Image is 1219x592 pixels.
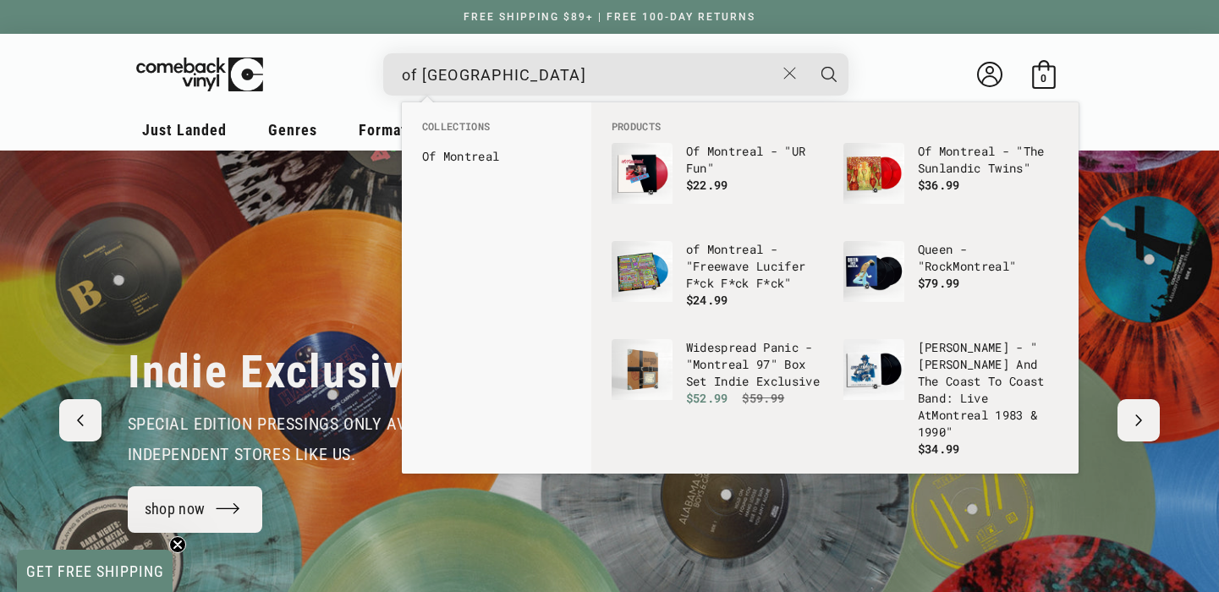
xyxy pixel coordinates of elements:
[686,241,826,292] p: l - "Freewave Lucifer F*ck F*ck F*ck"
[686,241,700,257] b: of
[918,275,960,291] span: $79.99
[686,177,728,193] span: $22.99
[169,536,186,553] button: Close teaser
[128,414,516,464] span: special edition pressings only available from independent stores like us.
[1117,399,1160,441] button: Next slide
[686,339,826,390] p: Widespread Panic - " l 97" Box Set Indie Exclusive
[591,102,1079,474] div: Products
[17,550,173,592] div: GET FREE SHIPPINGClose teaser
[835,331,1067,466] li: products: John Lee Hooker - "John Lee Hooker And The Coast To Coast Band: Live At Montreal 1983 &...
[443,148,492,164] b: Montrea
[422,148,437,164] b: Of
[686,143,700,159] b: Of
[843,339,904,400] img: John Lee Hooker - "John Lee Hooker And The Coast To Coast Band: Live At Montreal 1983 & 1990"
[707,143,756,159] b: Montrea
[843,339,1058,458] a: John Lee Hooker - "John Lee Hooker And The Coast To Coast Band: Live At Montreal 1983 & 1990" [PE...
[918,143,932,159] b: Of
[414,143,579,170] li: collections: Of Montreal
[686,292,728,308] span: $24.99
[808,53,850,96] button: Search
[835,233,1067,331] li: products: Queen - "Rock Montreal"
[707,241,756,257] b: Montrea
[1041,72,1046,85] span: 0
[843,143,1058,224] a: Of Montreal - "The Sunlandic Twins" Of Montreal - "The Sunlandic Twins" $36.99
[128,486,263,533] a: shop now
[383,53,848,96] div: Search
[686,143,826,177] p: l - "UR Fun"
[953,258,1002,274] b: Montrea
[918,177,960,193] span: $36.99
[939,143,988,159] b: Montrea
[414,119,579,143] li: Collections
[918,339,1058,441] p: [PERSON_NAME] - "[PERSON_NAME] And The Coast To Coast Band: Live At l 1983 & 1990"
[142,121,227,139] span: Just Landed
[612,143,673,204] img: Of Montreal - "UR Fun"
[359,121,415,139] span: Formats
[402,102,591,178] div: Collections
[422,148,571,165] a: Of Montreal
[843,143,904,204] img: Of Montreal - "The Sunlandic Twins"
[835,134,1067,233] li: products: Of Montreal - "The Sunlandic Twins"
[603,134,835,233] li: products: Of Montreal - "UR Fun"
[612,241,673,302] img: of Montreal - "Freewave Lucifer F*ck F*ck F*ck"
[774,55,805,92] button: Close
[603,233,835,331] li: products: of Montreal - "Freewave Lucifer F*ck F*ck F*ck"
[447,11,772,23] a: FREE SHIPPING $89+ | FREE 100-DAY RETURNS
[402,58,775,92] input: When autocomplete results are available use up and down arrows to review and enter to select
[26,562,164,580] span: GET FREE SHIPPING
[603,331,835,429] li: products: Widespread Panic - "Montreal 97" Box Set Indie Exclusive
[686,390,728,406] span: $52.99
[931,407,980,423] b: Montrea
[612,339,673,400] img: Widespread Panic - "Montreal 97" Box Set Indie Exclusive
[612,339,826,420] a: Widespread Panic - "Montreal 97" Box Set Indie Exclusive Widespread Panic - "Montreal 97" Box Set...
[268,121,317,139] span: Genres
[612,143,826,224] a: Of Montreal - "UR Fun" Of Montreal - "UR Fun" $22.99
[918,143,1058,177] p: l - "The Sunlandic Twins"
[843,241,1058,322] a: Queen - "Rock Montreal" Queen - "RockMontreal" $79.99
[128,344,452,400] h2: Indie Exclusives
[918,441,960,457] span: $34.99
[918,241,1058,275] p: Queen - "Rock l"
[603,119,1067,134] li: Products
[612,241,826,322] a: of Montreal - "Freewave Lucifer F*ck F*ck F*ck" of Montreal - "Freewave Lucifer F*ck F*ck F*ck" $...
[843,241,904,302] img: Queen - "Rock Montreal"
[693,356,742,372] b: Montrea
[59,399,102,441] button: Previous slide
[742,390,784,406] s: $59.99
